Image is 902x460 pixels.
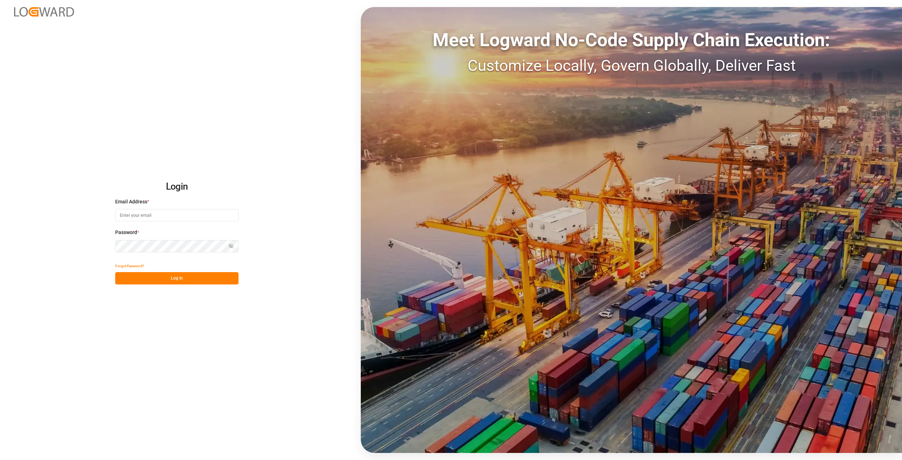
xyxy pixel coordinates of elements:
input: Enter your email [115,209,239,221]
button: Forgot Password? [115,260,144,272]
span: Email Address [115,198,147,206]
h2: Login [115,176,239,198]
div: Customize Locally, Govern Globally, Deliver Fast [361,54,902,77]
button: Log In [115,272,239,284]
img: Logward_new_orange.png [14,7,74,17]
div: Meet Logward No-Code Supply Chain Execution: [361,26,902,54]
span: Password [115,229,137,236]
